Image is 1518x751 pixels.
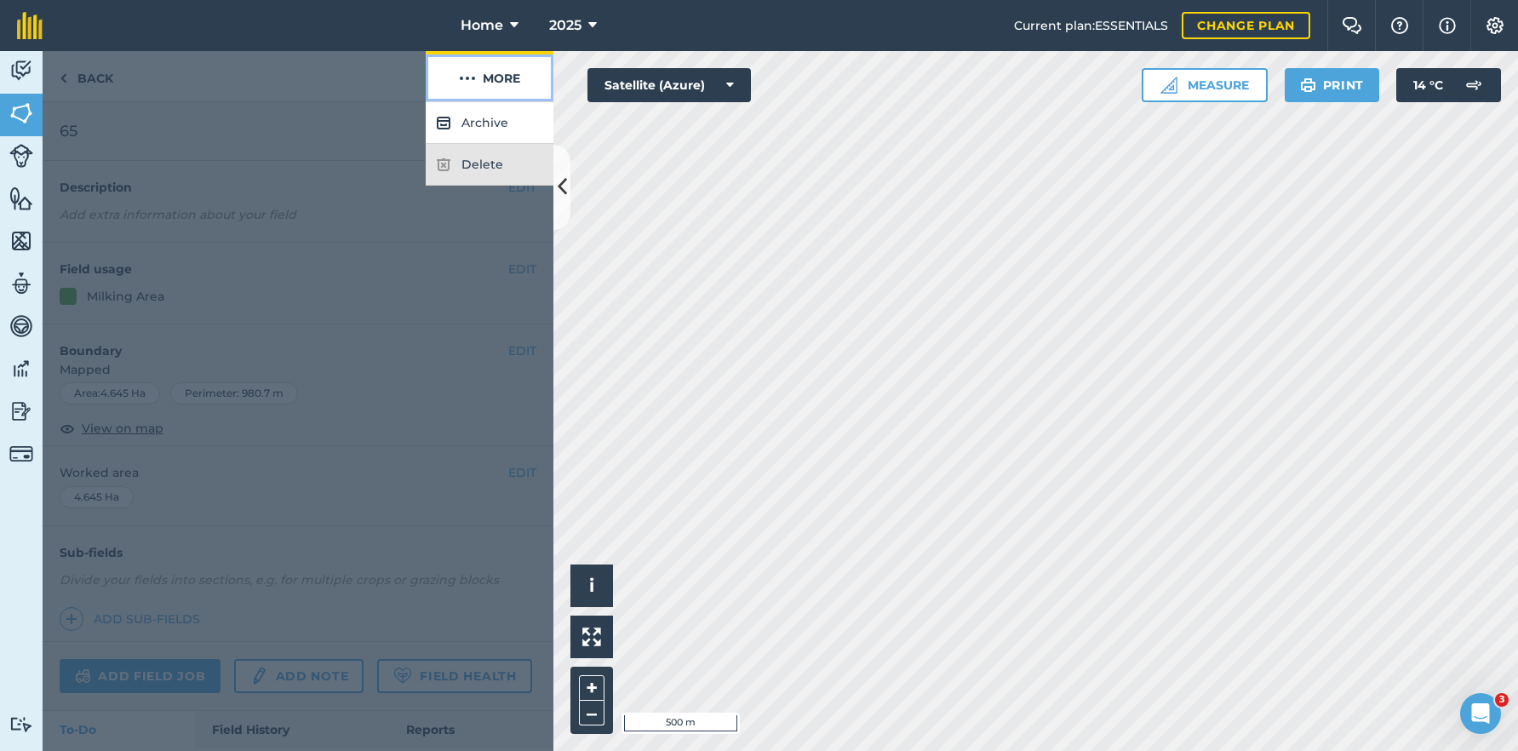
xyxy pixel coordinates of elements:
img: A question mark icon [1389,17,1410,34]
button: i [570,565,613,607]
img: Two speech bubbles overlapping with the left bubble in the forefront [1342,17,1362,34]
img: svg+xml;base64,PD94bWwgdmVyc2lvbj0iMS4wIiBlbmNvZGluZz0idXRmLTgiPz4KPCEtLSBHZW5lcmF0b3I6IEFkb2JlIE... [9,442,33,466]
span: i [589,575,594,596]
button: More [426,51,553,101]
img: svg+xml;base64,PD94bWwgdmVyc2lvbj0iMS4wIiBlbmNvZGluZz0idXRmLTgiPz4KPCEtLSBHZW5lcmF0b3I6IEFkb2JlIE... [9,144,33,168]
img: svg+xml;base64,PHN2ZyB4bWxucz0iaHR0cDovL3d3dy53My5vcmcvMjAwMC9zdmciIHdpZHRoPSI1NiIgaGVpZ2h0PSI2MC... [9,228,33,254]
div: Only farm owners or the creator can delete this item [426,144,553,186]
span: 14 ° C [1413,68,1443,102]
img: svg+xml;base64,PD94bWwgdmVyc2lvbj0iMS4wIiBlbmNvZGluZz0idXRmLTgiPz4KPCEtLSBHZW5lcmF0b3I6IEFkb2JlIE... [9,271,33,296]
img: svg+xml;base64,PD94bWwgdmVyc2lvbj0iMS4wIiBlbmNvZGluZz0idXRmLTgiPz4KPCEtLSBHZW5lcmF0b3I6IEFkb2JlIE... [9,356,33,381]
span: Home [461,15,503,36]
iframe: Intercom live chat [1460,693,1501,734]
button: Satellite (Azure) [587,68,751,102]
img: svg+xml;base64,PHN2ZyB4bWxucz0iaHR0cDovL3d3dy53My5vcmcvMjAwMC9zdmciIHdpZHRoPSI1NiIgaGVpZ2h0PSI2MC... [9,100,33,126]
button: Print [1285,68,1380,102]
img: fieldmargin Logo [17,12,43,39]
img: svg+xml;base64,PD94bWwgdmVyc2lvbj0iMS4wIiBlbmNvZGluZz0idXRmLTgiPz4KPCEtLSBHZW5lcmF0b3I6IEFkb2JlIE... [9,313,33,339]
button: 14 °C [1396,68,1501,102]
img: svg+xml;base64,PHN2ZyB4bWxucz0iaHR0cDovL3d3dy53My5vcmcvMjAwMC9zdmciIHdpZHRoPSIyMCIgaGVpZ2h0PSIyNC... [459,68,476,89]
img: svg+xml;base64,PD94bWwgdmVyc2lvbj0iMS4wIiBlbmNvZGluZz0idXRmLTgiPz4KPCEtLSBHZW5lcmF0b3I6IEFkb2JlIE... [1457,68,1491,102]
a: Change plan [1182,12,1310,39]
img: svg+xml;base64,PD94bWwgdmVyc2lvbj0iMS4wIiBlbmNvZGluZz0idXRmLTgiPz4KPCEtLSBHZW5lcmF0b3I6IEFkb2JlIE... [9,398,33,424]
span: 3 [1495,693,1509,707]
button: + [579,675,604,701]
img: svg+xml;base64,PHN2ZyB4bWxucz0iaHR0cDovL3d3dy53My5vcmcvMjAwMC9zdmciIHdpZHRoPSI1NiIgaGVpZ2h0PSI2MC... [9,186,33,211]
img: svg+xml;base64,PHN2ZyB4bWxucz0iaHR0cDovL3d3dy53My5vcmcvMjAwMC9zdmciIHdpZHRoPSIxNyIgaGVpZ2h0PSIxNy... [1439,15,1456,36]
span: 2025 [549,15,581,36]
img: svg+xml;base64,PHN2ZyB4bWxucz0iaHR0cDovL3d3dy53My5vcmcvMjAwMC9zdmciIHdpZHRoPSIxOCIgaGVpZ2h0PSIyNC... [436,112,451,133]
button: Archive [426,102,553,144]
img: Four arrows, one pointing top left, one top right, one bottom right and the last bottom left [582,628,601,646]
button: – [579,701,604,725]
img: Ruler icon [1160,77,1177,94]
img: svg+xml;base64,PHN2ZyB4bWxucz0iaHR0cDovL3d3dy53My5vcmcvMjAwMC9zdmciIHdpZHRoPSIxOCIgaGVpZ2h0PSIyNC... [436,154,451,175]
button: Measure [1142,68,1268,102]
img: svg+xml;base64,PHN2ZyB4bWxucz0iaHR0cDovL3d3dy53My5vcmcvMjAwMC9zdmciIHdpZHRoPSIxOSIgaGVpZ2h0PSIyNC... [1300,75,1316,95]
img: A cog icon [1485,17,1505,34]
img: svg+xml;base64,PD94bWwgdmVyc2lvbj0iMS4wIiBlbmNvZGluZz0idXRmLTgiPz4KPCEtLSBHZW5lcmF0b3I6IEFkb2JlIE... [9,58,33,83]
img: svg+xml;base64,PD94bWwgdmVyc2lvbj0iMS4wIiBlbmNvZGluZz0idXRmLTgiPz4KPCEtLSBHZW5lcmF0b3I6IEFkb2JlIE... [9,716,33,732]
span: Current plan : ESSENTIALS [1014,16,1168,35]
